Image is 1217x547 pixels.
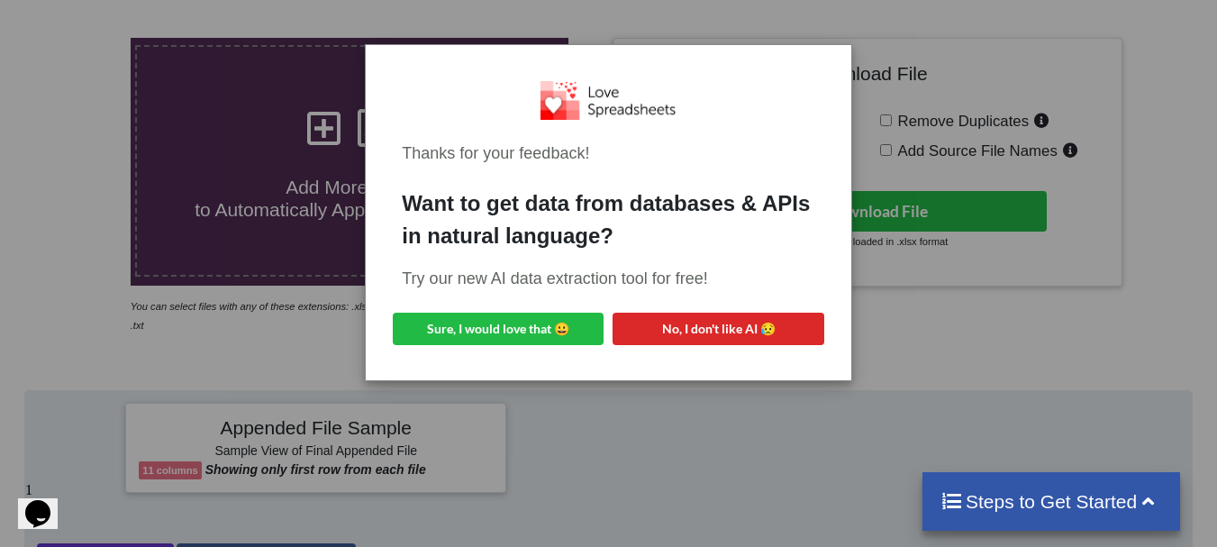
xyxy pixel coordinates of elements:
[402,267,814,291] div: Try our new AI data extraction tool for free!
[18,475,76,529] iframe: chat widget
[393,313,604,345] button: Sure, I would love that 😀
[613,313,823,345] button: No, I don't like AI 😥
[940,490,1163,513] h4: Steps to Get Started
[402,141,814,166] div: Thanks for your feedback!
[402,187,814,252] div: Want to get data from databases & APIs in natural language?
[540,81,676,120] img: Logo.png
